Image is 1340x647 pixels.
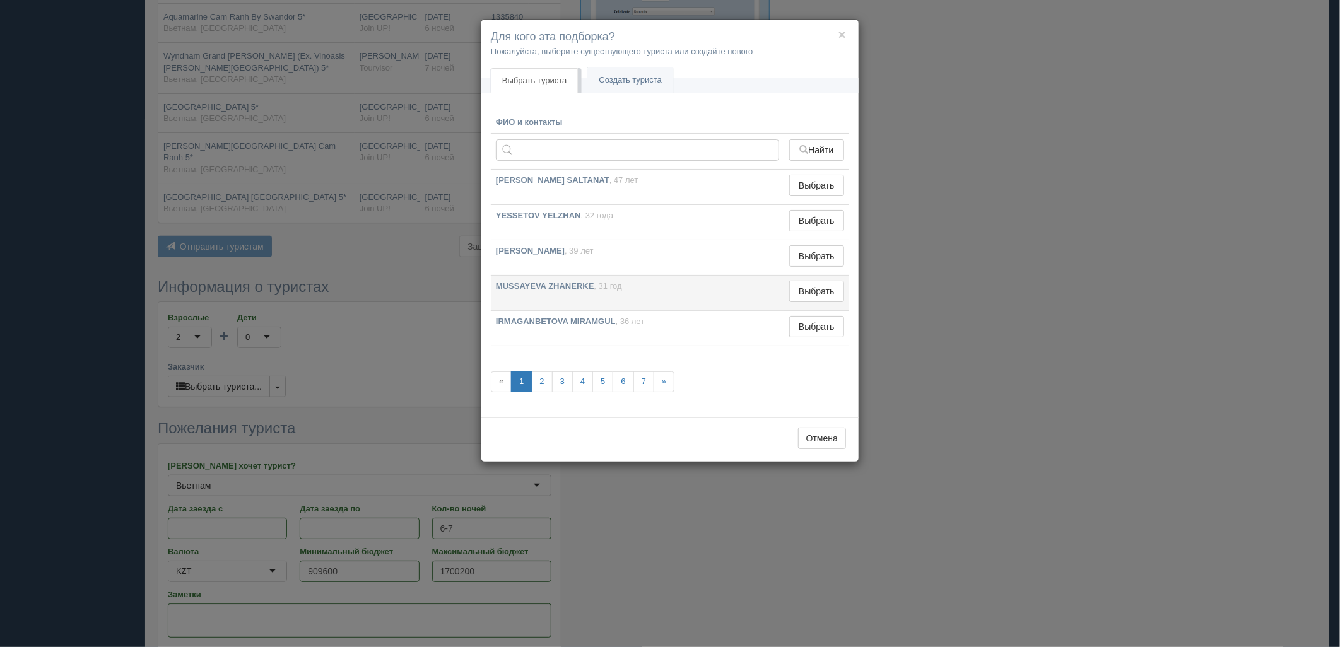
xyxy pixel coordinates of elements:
[491,45,849,57] p: Пожалуйста, выберите существующего туриста или создайте нового
[592,371,613,392] a: 5
[552,371,573,392] a: 3
[496,317,616,326] b: IRMAGANBETOVA MIRAMGUL
[789,210,844,231] button: Выбрать
[587,67,673,93] a: Создать туриста
[565,246,594,255] span: , 39 лет
[789,281,844,302] button: Выбрать
[572,371,593,392] a: 4
[609,175,638,185] span: , 47 лет
[496,139,779,161] input: Поиск по ФИО, паспорту или контактам
[496,211,581,220] b: YESSETOV YELZHAN
[594,281,622,291] span: , 31 год
[789,245,844,267] button: Выбрать
[789,316,844,337] button: Выбрать
[789,139,844,161] button: Найти
[616,317,645,326] span: , 36 лет
[491,371,512,392] span: «
[531,371,552,392] a: 2
[613,371,633,392] a: 6
[581,211,614,220] span: , 32 года
[654,371,674,392] a: »
[496,246,565,255] b: [PERSON_NAME]
[491,68,578,93] a: Выбрать туриста
[491,29,849,45] h4: Для кого эта подборка?
[491,112,784,134] th: ФИО и контакты
[511,371,532,392] a: 1
[496,281,594,291] b: MUSSAYEVA ZHANERKE
[798,428,846,449] button: Отмена
[496,175,609,185] b: [PERSON_NAME] SALTANAT
[633,371,654,392] a: 7
[838,28,846,41] button: ×
[789,175,844,196] button: Выбрать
